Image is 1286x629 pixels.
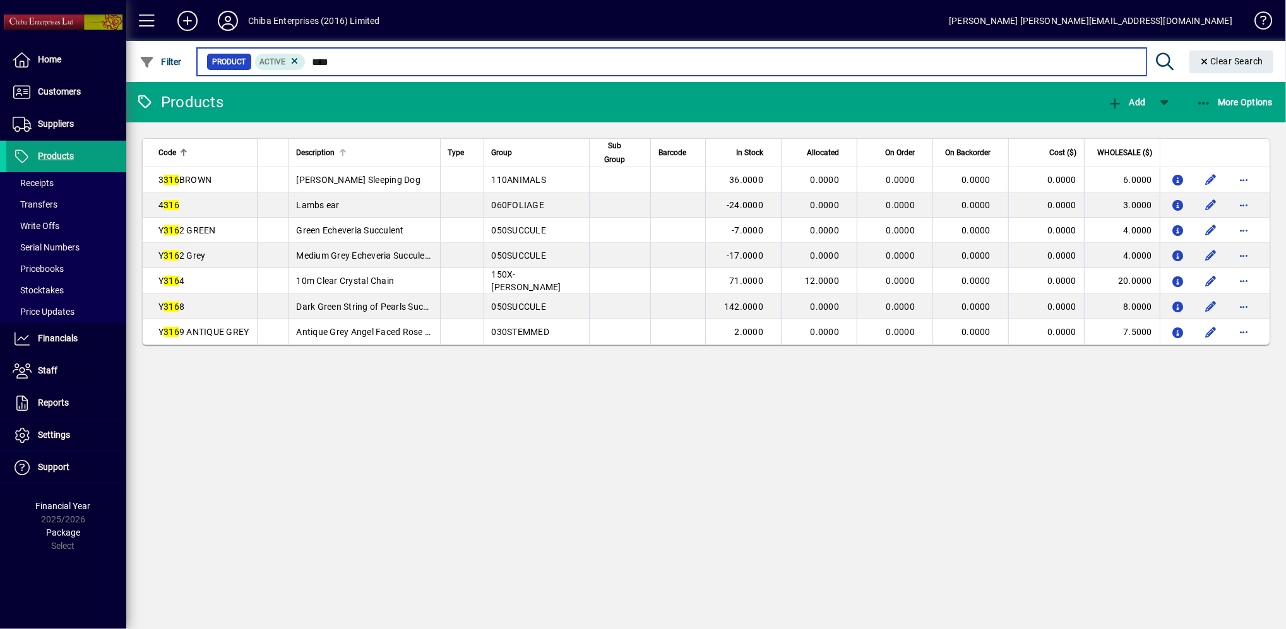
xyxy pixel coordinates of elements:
[136,92,223,112] div: Products
[1084,294,1160,319] td: 8.0000
[38,365,57,375] span: Staff
[945,146,991,160] span: On Backorder
[492,269,561,292] span: 150X-[PERSON_NAME]
[38,430,70,440] span: Settings
[158,302,184,312] span: Y 8
[949,11,1232,31] div: [PERSON_NAME] [PERSON_NAME][EMAIL_ADDRESS][DOMAIN_NAME]
[727,250,763,261] span: -17.0000
[448,146,465,160] span: Type
[597,139,631,167] span: Sub Group
[886,276,915,286] span: 0.0000
[158,146,176,160] span: Code
[597,139,643,167] div: Sub Group
[658,146,698,160] div: Barcode
[164,225,179,235] em: 316
[492,327,550,337] span: 030STEMMED
[297,200,340,210] span: Lambs ear
[6,387,126,419] a: Reports
[13,285,64,295] span: Stocktakes
[1245,3,1270,44] a: Knowledge Base
[136,50,185,73] button: Filter
[448,146,476,160] div: Type
[13,307,74,317] span: Price Updates
[962,276,991,286] span: 0.0000
[1201,220,1221,240] button: Edit
[6,215,126,237] a: Write Offs
[36,501,91,511] span: Financial Year
[1084,319,1160,344] td: 7.5000
[158,175,211,185] span: 3 BROWN
[729,175,763,185] span: 36.0000
[297,302,448,312] span: Dark Green String of Pearls Succulent
[492,146,582,160] div: Group
[6,355,126,387] a: Staff
[6,194,126,215] a: Transfers
[167,9,208,32] button: Add
[6,452,126,483] a: Support
[13,264,64,274] span: Pricebooks
[805,276,839,286] span: 12.0000
[158,327,249,337] span: Y 9 ANTIQUE GREY
[962,225,991,235] span: 0.0000
[1234,297,1254,317] button: More options
[164,276,179,286] em: 316
[6,258,126,279] a: Pricebooks
[1189,50,1274,73] button: Clear
[724,302,763,312] span: 142.0000
[1234,195,1254,215] button: More options
[1008,192,1084,218] td: 0.0000
[492,200,545,210] span: 060FOLIAGE
[38,151,74,161] span: Products
[6,172,126,194] a: Receipts
[962,175,991,185] span: 0.0000
[46,527,80,538] span: Package
[1104,91,1148,114] button: Add
[492,146,513,160] span: Group
[1201,170,1221,190] button: Edit
[789,146,850,160] div: Allocated
[886,175,915,185] span: 0.0000
[248,11,380,31] div: Chiba Enterprises (2016) Limited
[158,225,216,235] span: Y 2 GREEN
[713,146,775,160] div: In Stock
[492,250,547,261] span: 050SUCCULE
[297,146,432,160] div: Description
[811,250,840,261] span: 0.0000
[729,276,763,286] span: 71.0000
[1107,97,1145,107] span: Add
[6,237,126,258] a: Serial Numbers
[885,146,915,160] span: On Order
[811,200,840,210] span: 0.0000
[811,302,840,312] span: 0.0000
[1201,322,1221,342] button: Edit
[1084,192,1160,218] td: 3.0000
[38,54,61,64] span: Home
[658,146,686,160] span: Barcode
[38,462,69,472] span: Support
[6,323,126,355] a: Financials
[158,276,184,286] span: Y 4
[1234,322,1254,342] button: More options
[13,199,57,209] span: Transfers
[1049,146,1076,160] span: Cost ($)
[297,225,404,235] span: Green Echeveria Succulent
[811,225,840,235] span: 0.0000
[6,279,126,301] a: Stocktakes
[260,57,286,66] span: Active
[811,175,840,185] span: 0.0000
[492,225,547,235] span: 050SUCCULE
[1008,243,1084,268] td: 0.0000
[13,221,59,231] span: Write Offs
[941,146,1002,160] div: On Backorder
[38,86,81,97] span: Customers
[865,146,926,160] div: On Order
[38,333,78,343] span: Financials
[1234,220,1254,240] button: More options
[6,301,126,322] a: Price Updates
[297,175,421,185] span: [PERSON_NAME] Sleeping Dog
[208,9,248,32] button: Profile
[164,302,179,312] em: 316
[38,119,74,129] span: Suppliers
[1200,56,1264,66] span: Clear Search
[164,175,179,185] em: 316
